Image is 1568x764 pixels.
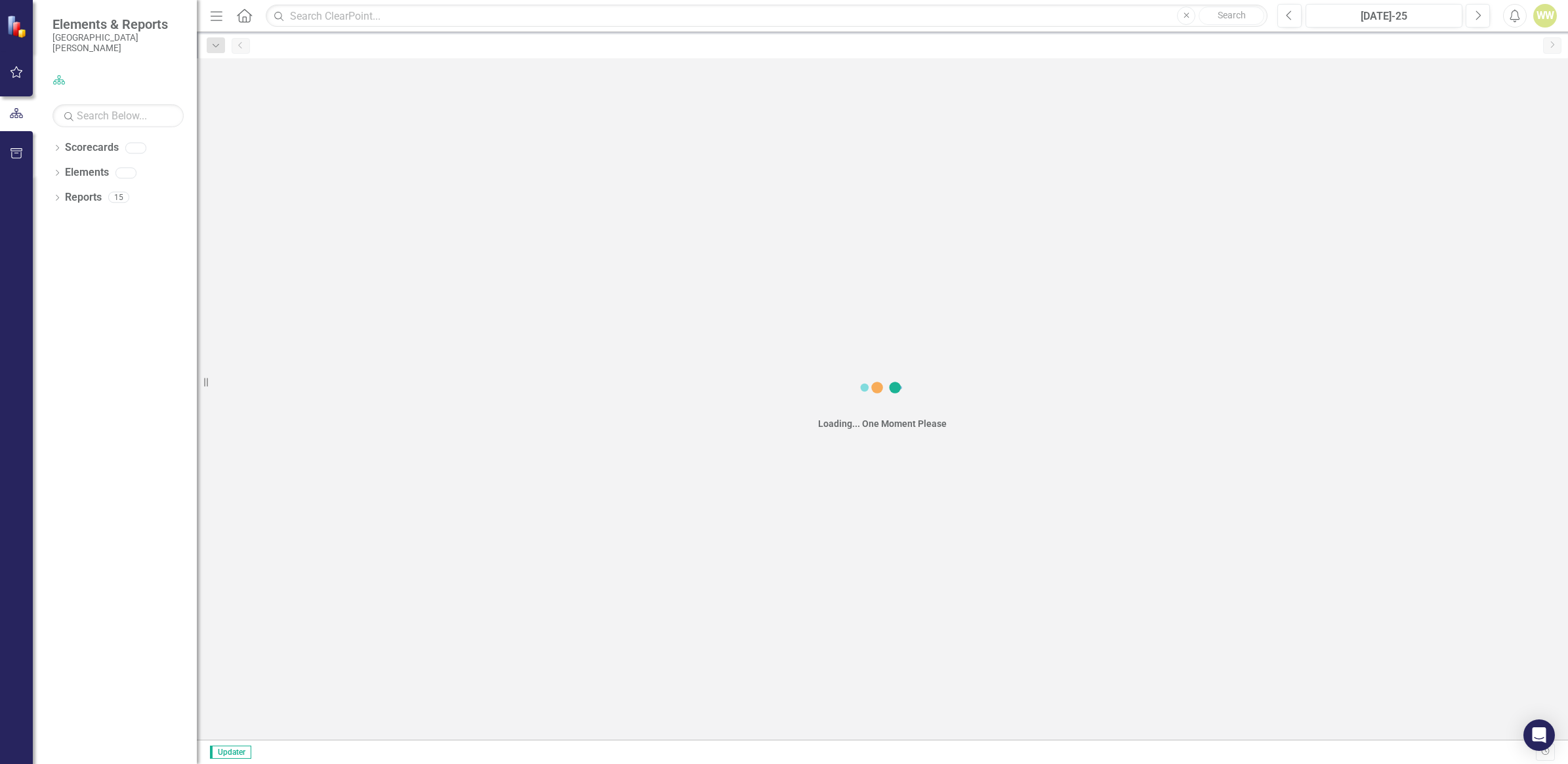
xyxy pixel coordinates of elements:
img: ClearPoint Strategy [5,14,30,39]
input: Search Below... [52,104,184,127]
button: [DATE]-25 [1306,4,1462,28]
small: [GEOGRAPHIC_DATA][PERSON_NAME] [52,32,184,54]
input: Search ClearPoint... [266,5,1268,28]
button: WW [1533,4,1557,28]
div: Open Intercom Messenger [1523,719,1555,751]
a: Reports [65,190,102,205]
a: Scorecards [65,140,119,155]
div: [DATE]-25 [1310,9,1458,24]
span: Updater [210,746,251,759]
div: 15 [108,192,129,203]
button: Search [1199,7,1264,25]
div: Loading... One Moment Please [818,417,947,430]
a: Elements [65,165,109,180]
span: Elements & Reports [52,16,184,32]
span: Search [1218,10,1246,20]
